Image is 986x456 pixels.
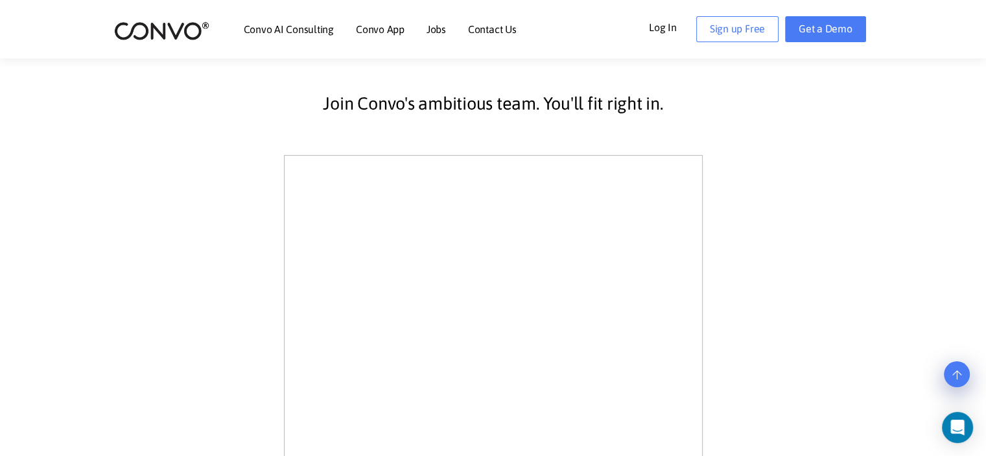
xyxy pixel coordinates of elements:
[696,16,779,42] a: Sign up Free
[114,21,209,41] img: logo_2.png
[143,88,843,120] p: Join Convo's ambitious team. You'll fit right in.
[785,16,866,42] a: Get a Demo
[468,24,517,34] a: Contact Us
[649,16,696,37] a: Log In
[244,24,334,34] a: Convo AI Consulting
[356,24,405,34] a: Convo App
[427,24,446,34] a: Jobs
[942,412,973,443] div: Open Intercom Messenger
